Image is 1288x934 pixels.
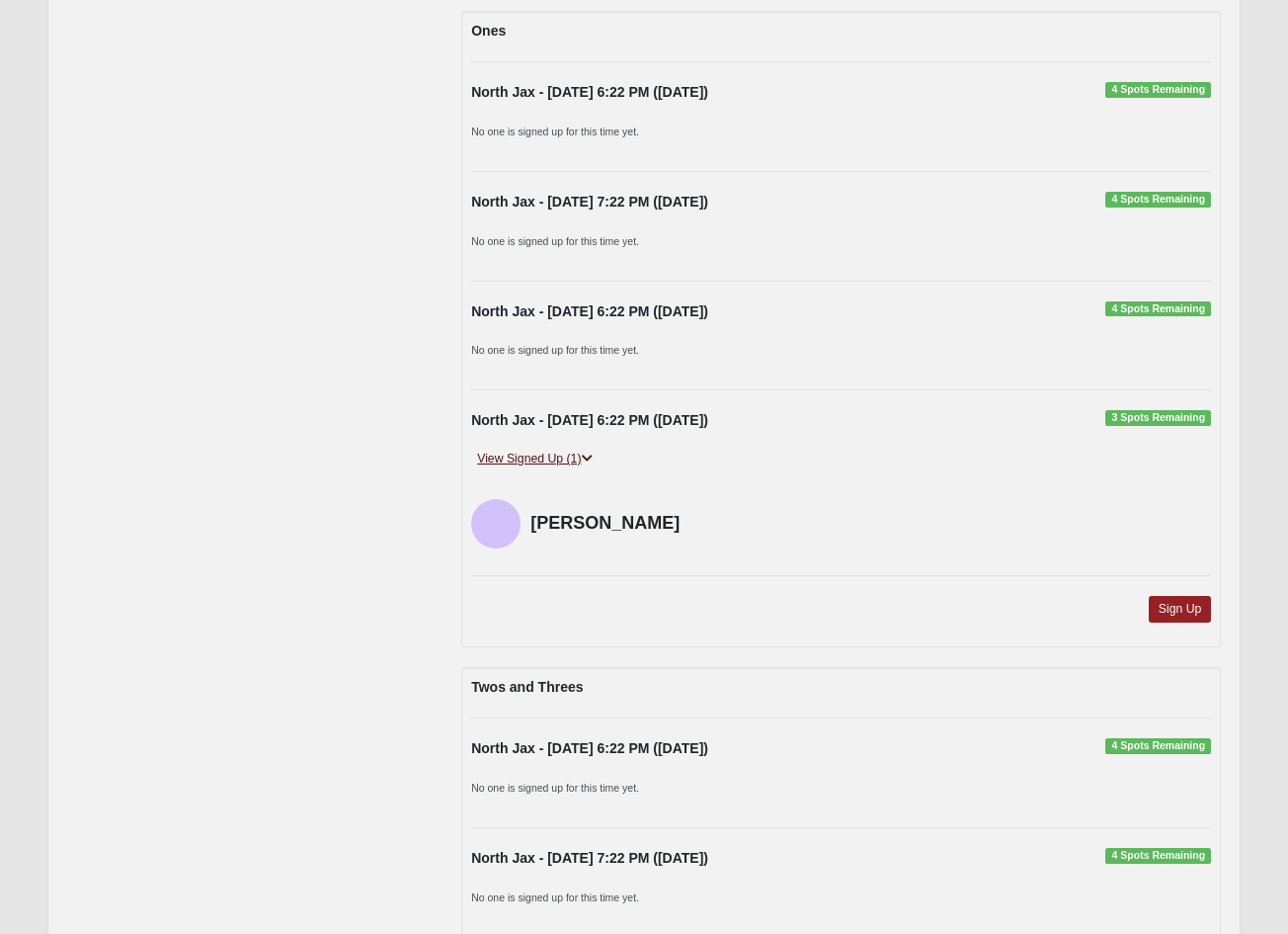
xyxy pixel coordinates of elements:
span: 4 Spots Remaining [1105,848,1211,864]
a: View Signed Up (1) [471,449,598,469]
strong: Ones [471,23,506,39]
strong: North Jax - [DATE] 6:22 PM ([DATE]) [471,303,708,319]
small: No one is signed up for this time yet. [471,235,639,247]
small: No one is signed up for this time yet. [471,344,639,356]
small: No one is signed up for this time yet. [471,782,639,794]
span: 4 Spots Remaining [1105,301,1211,317]
small: No one is signed up for this time yet. [471,892,639,903]
strong: North Jax - [DATE] 6:22 PM ([DATE]) [471,740,708,756]
a: Sign Up [1149,596,1212,623]
strong: North Jax - [DATE] 6:22 PM ([DATE]) [471,412,708,428]
span: 3 Spots Remaining [1105,410,1211,426]
strong: North Jax - [DATE] 7:22 PM ([DATE]) [471,194,708,210]
h4: [PERSON_NAME] [530,513,698,535]
span: 4 Spots Remaining [1105,192,1211,208]
strong: Twos and Threes [471,679,583,695]
span: 4 Spots Remaining [1105,738,1211,754]
img: Raeann Richardson [471,499,521,549]
span: 4 Spots Remaining [1105,82,1211,98]
strong: North Jax - [DATE] 6:22 PM ([DATE]) [471,84,708,100]
small: No one is signed up for this time yet. [471,126,639,137]
strong: North Jax - [DATE] 7:22 PM ([DATE]) [471,850,708,866]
